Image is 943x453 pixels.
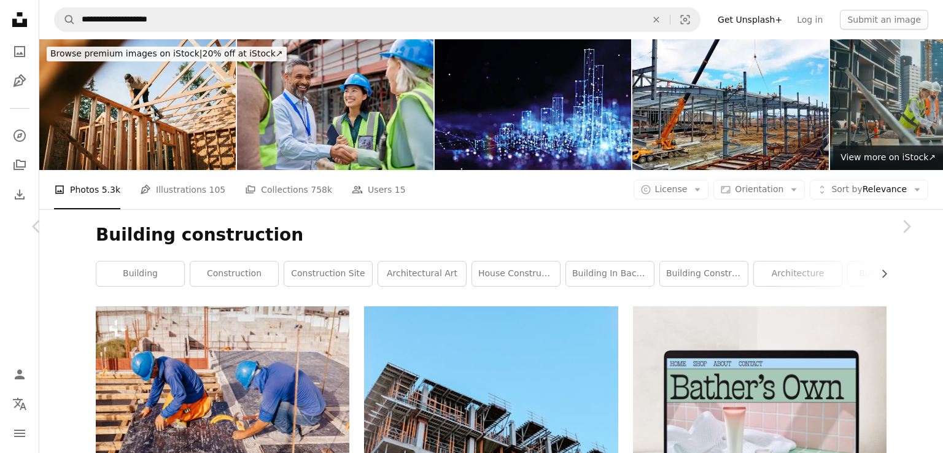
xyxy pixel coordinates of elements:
a: construction site [284,261,372,286]
span: Browse premium images on iStock | [50,48,202,58]
span: Orientation [735,184,783,194]
a: building [96,261,184,286]
span: Sort by [831,184,862,194]
a: Collections 758k [245,170,332,209]
a: building blocks [848,261,936,286]
a: Users 15 [352,170,406,209]
a: architecture [754,261,842,286]
a: Log in [790,10,830,29]
button: Sort byRelevance [810,180,928,199]
a: Log in / Sign up [7,362,32,387]
button: Submit an image [840,10,928,29]
img: Construction worker shaking hands with foreman [237,39,433,170]
button: Search Unsplash [55,8,76,31]
img: Industrial zone,Steel industry,China,Asia. [632,39,829,170]
button: Visual search [670,8,700,31]
a: architectural art [378,261,466,286]
a: Get Unsplash+ [710,10,790,29]
a: Illustrations 105 [140,170,225,209]
a: Illustrations [7,69,32,93]
span: 105 [209,183,226,196]
a: View more on iStock↗ [833,145,943,170]
a: Explore [7,123,32,148]
form: Find visuals sitewide [54,7,700,32]
span: Relevance [831,184,907,196]
span: View more on iStock ↗ [840,152,936,162]
button: Orientation [713,180,805,199]
a: Photos [7,39,32,64]
button: License [634,180,709,199]
button: Menu [7,421,32,446]
a: house construction [472,261,560,286]
img: Construction Crew Putting Up Framing of New Home [39,39,236,170]
a: a couple of men working on a roof [96,385,349,396]
a: Next [869,168,943,285]
a: construction [190,261,278,286]
img: Digital City. Lights Concepts. Copy Space [435,39,631,170]
button: Clear [643,8,670,31]
span: License [655,184,688,194]
span: 758k [311,183,332,196]
h1: Building construction [96,224,887,246]
span: 20% off at iStock ↗ [50,48,283,58]
a: building in background [566,261,654,286]
a: Collections [7,153,32,177]
a: building construction work [660,261,748,286]
a: Browse premium images on iStock|20% off at iStock↗ [39,39,294,69]
button: Language [7,392,32,416]
span: 15 [395,183,406,196]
